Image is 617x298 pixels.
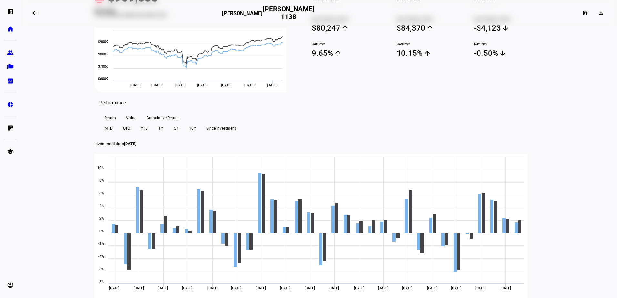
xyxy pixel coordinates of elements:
[7,8,14,15] eth-mat-symbol: left_panel_open
[426,24,434,32] mat-icon: arrow_upward
[99,100,126,105] h3: Performance
[98,242,104,246] text: -2%
[341,24,349,32] mat-icon: arrow_upward
[94,141,543,146] p: Investment date
[99,113,121,123] button: Return
[99,216,104,221] text: 2%
[7,101,14,108] eth-mat-symbol: pie_chart
[105,113,116,123] span: Return
[98,40,108,44] text: $900K
[121,113,141,123] button: Value
[7,125,14,131] eth-mat-symbol: list_alt_add
[4,46,17,59] a: group
[7,148,14,155] eth-mat-symbol: school
[354,286,364,290] span: [DATE]
[378,286,388,290] span: [DATE]
[99,204,104,208] text: 4%
[98,52,108,56] text: $800K
[98,77,108,81] text: $600K
[397,42,466,46] span: Return
[130,83,141,87] span: [DATE]
[7,64,14,70] eth-mat-symbol: folder_copy
[323,42,325,46] sup: 2
[7,282,14,288] eth-mat-symbol: account_circle
[31,9,39,17] mat-icon: arrow_backwards
[4,60,17,73] a: folder_copy
[221,83,231,87] span: [DATE]
[402,286,412,290] span: [DATE]
[158,286,168,290] span: [DATE]
[501,24,509,32] mat-icon: arrow_downward
[427,286,437,290] span: [DATE]
[222,10,263,20] h3: [PERSON_NAME]
[263,5,314,21] h2: [PERSON_NAME] 1138
[189,123,196,134] span: 10Y
[98,254,104,259] text: -4%
[475,286,486,290] span: [DATE]
[451,286,461,290] span: [DATE]
[207,286,218,290] span: [DATE]
[141,123,148,134] span: YTD
[334,49,342,57] mat-icon: arrow_upward
[501,286,511,290] span: [DATE]
[153,123,168,134] button: 1Y
[105,123,113,134] span: MTD
[109,286,119,290] span: [DATE]
[184,123,201,134] button: 10Y
[485,42,487,46] sup: 2
[206,123,236,134] span: Since Investment
[126,113,136,123] span: Value
[7,49,14,56] eth-mat-symbol: group
[99,229,104,233] text: 0%
[423,49,431,57] mat-icon: arrow_upward
[99,123,118,134] button: MTD
[4,98,17,111] a: pie_chart
[305,286,315,290] span: [DATE]
[147,113,179,123] span: Cumulative Return
[267,83,277,87] span: [DATE]
[158,123,163,134] span: 1Y
[244,83,255,87] span: [DATE]
[583,10,588,15] mat-icon: dashboard_customize
[499,49,507,57] mat-icon: arrow_downward
[256,286,266,290] span: [DATE]
[280,286,290,290] span: [DATE]
[182,286,192,290] span: [DATE]
[474,48,543,58] span: -0.50%
[123,123,130,134] span: QTD
[134,286,144,290] span: [DATE]
[4,23,17,35] a: home
[98,280,104,284] text: -8%
[7,26,14,32] eth-mat-symbol: home
[397,23,466,33] span: $84,370
[168,123,184,134] button: 5Y
[598,9,604,16] mat-icon: download
[118,123,136,134] button: QTD
[397,48,466,58] span: 10.15%
[174,123,178,134] span: 5Y
[231,286,241,290] span: [DATE]
[408,42,410,46] sup: 2
[151,83,162,87] span: [DATE]
[136,123,153,134] button: YTD
[474,23,543,33] span: -$4,123
[97,166,104,170] text: 10%
[312,42,381,46] span: Return
[329,286,339,290] span: [DATE]
[474,42,543,46] span: Return
[99,191,104,195] text: 6%
[99,178,104,183] text: 8%
[175,83,186,87] span: [DATE]
[312,24,340,33] div: $80,247
[312,48,381,58] span: 9.65%
[98,65,108,69] text: $700K
[141,113,184,123] button: Cumulative Return
[201,123,241,134] button: Since Investment
[98,267,104,271] text: -6%
[197,83,207,87] span: [DATE]
[124,141,137,146] span: [DATE]
[4,74,17,87] a: bid_landscape
[7,78,14,84] eth-mat-symbol: bid_landscape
